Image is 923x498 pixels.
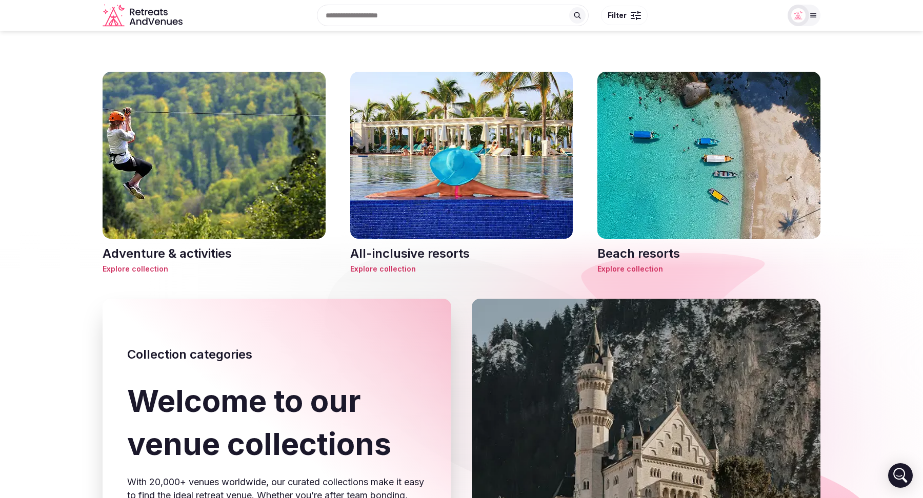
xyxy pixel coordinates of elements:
img: Adventure & activities [103,72,326,239]
a: Adventure & activitiesAdventure & activitiesExplore collection [103,72,326,274]
button: Filter [601,6,648,25]
span: Explore collection [350,264,573,274]
h3: All-inclusive resorts [350,245,573,262]
h2: Collection categories [127,346,427,363]
span: Filter [608,10,627,20]
a: Beach resortsBeach resortsExplore collection [597,72,820,274]
img: All-inclusive resorts [350,72,573,239]
div: Open Intercom Messenger [888,463,913,488]
h3: Adventure & activities [103,245,326,262]
h1: Welcome to our venue collections [127,379,427,465]
img: Beach resorts [597,72,820,239]
svg: Retreats and Venues company logo [103,4,185,27]
img: Matt Grant Oakes [791,8,806,23]
span: Explore collection [597,264,820,274]
h3: Beach resorts [597,245,820,262]
a: All-inclusive resortsAll-inclusive resortsExplore collection [350,72,573,274]
a: Visit the homepage [103,4,185,27]
span: Explore collection [103,264,326,274]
